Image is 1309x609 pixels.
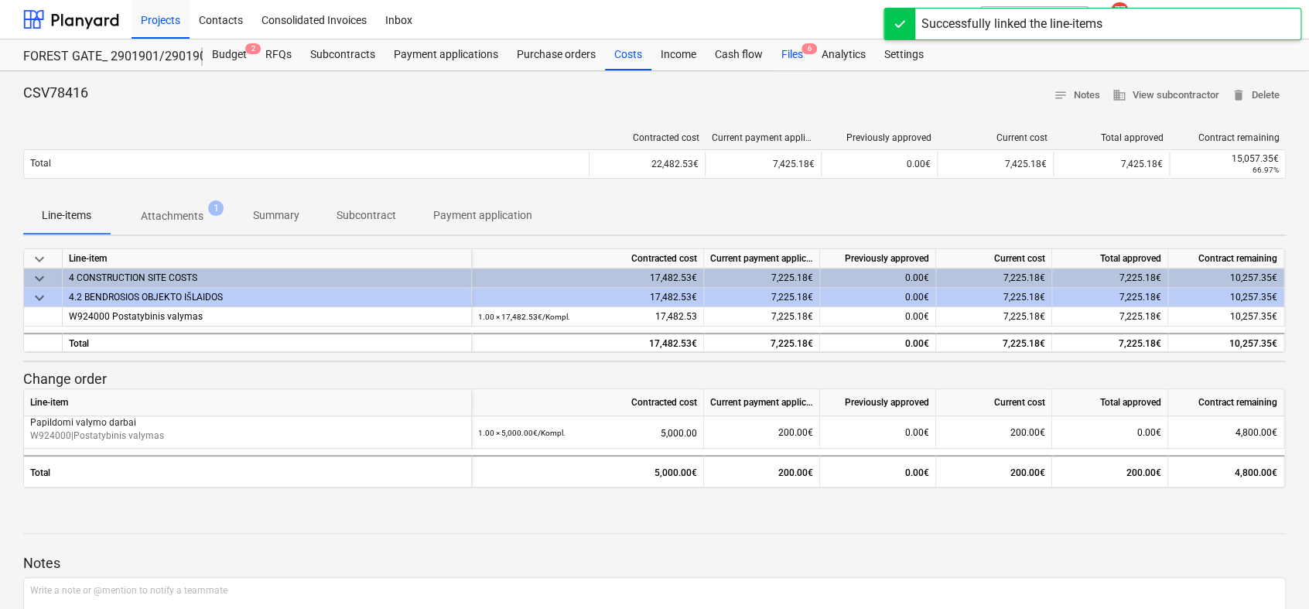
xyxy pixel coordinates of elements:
[936,455,1052,488] div: 200.00€
[384,39,508,70] a: Payment applications
[472,288,704,307] div: 17,482.53€
[253,207,299,224] p: Summary
[1232,535,1309,609] div: Chat Widget
[704,389,820,416] div: Current payment application
[141,208,203,224] p: Attachments
[772,39,812,70] a: Files6
[1232,88,1246,102] span: delete
[30,289,49,307] span: keyboard_arrow_down
[24,455,472,488] div: Total
[1052,249,1168,269] div: Total approved
[1053,152,1169,176] div: 7,425.18€
[1174,307,1277,327] div: 10,257.35€
[472,455,704,488] div: 5,000.00€
[1052,389,1168,416] div: Total approved
[508,39,605,70] a: Purchase orders
[820,288,936,307] div: 0.00€
[23,370,1286,388] p: Change order
[1225,84,1286,108] button: Delete
[1168,249,1284,269] div: Contract remaining
[1052,455,1168,488] div: 200.00€
[1168,269,1284,288] div: 10,257.35€
[704,249,820,269] div: Current payment application
[433,207,532,224] p: Payment application
[208,200,224,216] span: 1
[1054,87,1100,104] span: Notes
[203,39,256,70] a: Budget2
[936,333,1052,352] div: 7,225.18€
[937,152,1053,176] div: 7,425.18€
[801,43,817,54] span: 6
[1060,132,1164,143] div: Total approved
[812,39,875,70] div: Analytics
[1168,389,1284,416] div: Contract remaining
[478,429,566,437] small: 1.00 × 5,000.00€ / Kompl.
[936,389,1052,416] div: Current cost
[30,250,49,269] span: keyboard_arrow_down
[23,49,184,65] div: FOREST GATE_ 2901901/2901902/2901903
[921,15,1102,33] div: Successfully linked the line-items
[1052,288,1168,307] div: 7,225.18€
[63,249,472,269] div: Line-item
[936,249,1052,269] div: Current cost
[596,132,699,143] div: Contracted cost
[651,39,706,70] a: Income
[820,307,936,327] div: 0.00€
[821,152,937,176] div: 0.00€
[936,288,1052,307] div: 7,225.18€
[875,39,933,70] a: Settings
[256,39,301,70] a: RFQs
[1176,132,1280,143] div: Contract remaining
[23,84,88,102] p: CSV78416
[704,269,820,288] div: 7,225.18€
[69,292,223,303] span: 4.2 BENDROSIOS OBJEKTO IŠLAIDOS
[704,288,820,307] div: 7,225.18€
[936,307,1052,327] div: 7,225.18€
[1176,153,1279,164] div: 15,057.35€
[704,455,820,488] div: 200.00€
[589,152,705,176] div: 22,482.53€
[24,389,472,416] div: Line-item
[63,333,472,352] div: Total
[1174,334,1277,354] div: 10,257.35€
[30,269,49,288] span: keyboard_arrow_down
[42,207,91,224] p: Line-items
[478,313,570,321] small: 1.00 × 17,482.53€ / Kompl.
[1119,311,1161,322] span: 7,225.18€
[820,249,936,269] div: Previously approved
[69,311,203,322] span: W924000 Postatybinis valymas
[30,429,465,443] p: W924000 | Postatybinis valymas
[30,416,465,429] p: Papildomi valymo darbai
[472,249,704,269] div: Contracted cost
[820,333,936,352] div: 0.00€
[820,416,936,449] div: 0.00€
[472,269,704,288] div: 17,482.53€
[820,269,936,288] div: 0.00€
[704,416,820,449] div: 200.00€
[1052,416,1168,449] div: 0.00€
[1052,269,1168,288] div: 7,225.18€
[820,455,936,488] div: 0.00€
[301,39,384,70] a: Subcontracts
[772,39,812,70] div: Files
[478,416,697,450] div: 5,000.00
[1112,88,1126,102] span: business
[472,333,704,352] div: 17,482.53€
[203,39,256,70] div: Budget
[1052,333,1168,352] div: 7,225.18€
[820,389,936,416] div: Previously approved
[605,39,651,70] a: Costs
[706,39,772,70] a: Cash flow
[1174,416,1277,449] div: 4,800.00€
[1054,88,1068,102] span: notes
[1253,166,1279,174] small: 66.97%
[936,269,1052,288] div: 7,225.18€
[245,43,261,54] span: 2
